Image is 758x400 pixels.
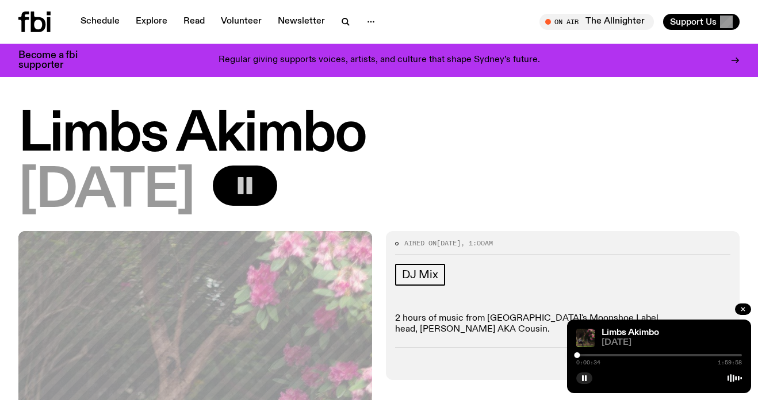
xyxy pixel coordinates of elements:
[177,14,212,30] a: Read
[18,51,92,70] h3: Become a fbi supporter
[718,360,742,366] span: 1:59:58
[663,14,740,30] button: Support Us
[18,109,740,161] h1: Limbs Akimbo
[461,239,493,248] span: , 1:00am
[271,14,332,30] a: Newsletter
[539,14,654,30] button: On AirThe Allnighter
[214,14,269,30] a: Volunteer
[402,268,438,281] span: DJ Mix
[395,313,730,335] p: 2 hours of music from [GEOGRAPHIC_DATA]'s Moonshoe Label head, [PERSON_NAME] AKA Cousin.
[576,329,595,347] img: Jackson sits at an outdoor table, legs crossed and gazing at a black and brown dog also sitting a...
[74,14,127,30] a: Schedule
[602,328,659,337] a: Limbs Akimbo
[437,239,461,248] span: [DATE]
[602,339,742,347] span: [DATE]
[129,14,174,30] a: Explore
[670,17,717,27] span: Support Us
[18,166,194,217] span: [DATE]
[219,55,540,66] p: Regular giving supports voices, artists, and culture that shape Sydney’s future.
[395,264,445,286] a: DJ Mix
[576,360,600,366] span: 0:00:34
[404,239,437,248] span: Aired on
